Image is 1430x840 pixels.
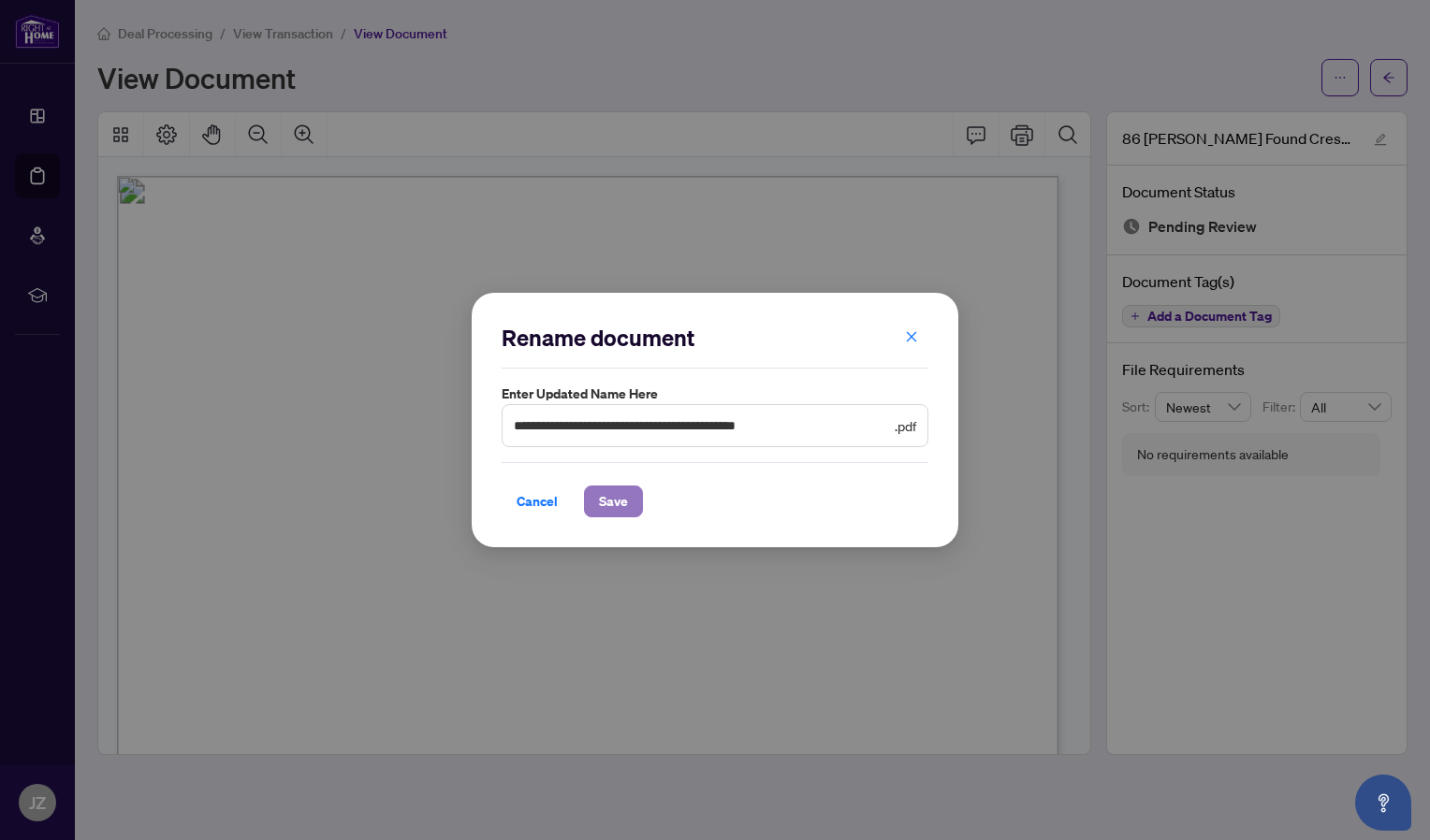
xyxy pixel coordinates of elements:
[502,384,928,404] label: Enter updated name here
[502,485,573,517] button: Cancel
[905,330,918,343] span: close
[895,415,916,436] span: .pdf
[1355,775,1411,831] button: Open asap
[584,485,643,517] button: Save
[502,323,928,353] h2: Rename document
[599,486,628,516] span: Save
[517,486,558,516] span: Cancel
